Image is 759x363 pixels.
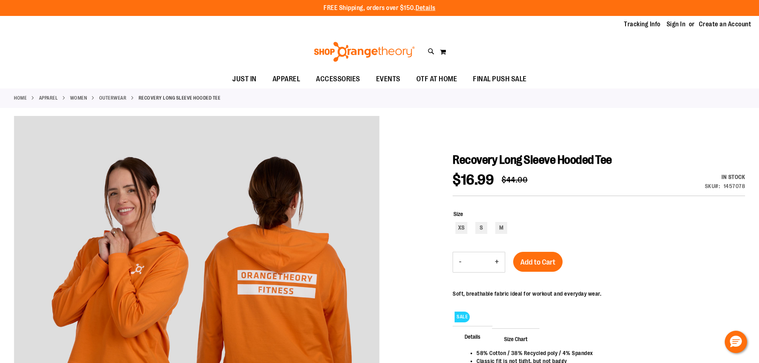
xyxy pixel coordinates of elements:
[467,253,489,272] input: Product quantity
[455,312,470,322] span: SALE
[705,173,745,181] div: In stock
[520,258,555,267] span: Add to Cart
[453,211,463,217] span: Size
[139,94,221,102] strong: Recovery Long Sleeve Hooded Tee
[465,70,535,88] a: FINAL PUSH SALE
[453,153,612,167] span: Recovery Long Sleeve Hooded Tee
[70,94,87,102] a: WOMEN
[308,70,368,88] a: ACCESSORIES
[265,70,308,88] a: APPAREL
[513,252,563,272] button: Add to Cart
[725,331,747,353] button: Hello, have a question? Let’s chat.
[624,20,661,29] a: Tracking Info
[699,20,751,29] a: Create an Account
[475,222,487,234] div: S
[453,326,492,347] span: Details
[416,70,457,88] span: OTF AT HOME
[473,70,527,88] span: FINAL PUSH SALE
[273,70,300,88] span: APPAREL
[705,183,720,189] strong: SKU
[232,70,257,88] span: JUST IN
[724,182,745,190] div: 1457078
[489,252,505,272] button: Increase product quantity
[99,94,127,102] a: Outerwear
[316,70,360,88] span: ACCESSORIES
[455,222,467,234] div: XS
[14,94,27,102] a: Home
[502,175,528,184] span: $44.00
[416,4,435,12] a: Details
[376,70,400,88] span: EVENTS
[492,328,539,349] span: Size Chart
[324,4,435,13] p: FREE Shipping, orders over $150.
[453,252,467,272] button: Decrease product quantity
[224,70,265,88] a: JUST IN
[477,349,737,357] li: 58% Cotton / 38% Recycled poly / 4% Spandex
[705,173,745,181] div: Availability
[368,70,408,88] a: EVENTS
[453,290,601,298] div: Soft, breathable fabric ideal for workout and everyday wear.
[667,20,686,29] a: Sign In
[453,172,494,188] span: $16.99
[408,70,465,88] a: OTF AT HOME
[495,222,507,234] div: M
[313,42,416,62] img: Shop Orangetheory
[39,94,58,102] a: APPAREL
